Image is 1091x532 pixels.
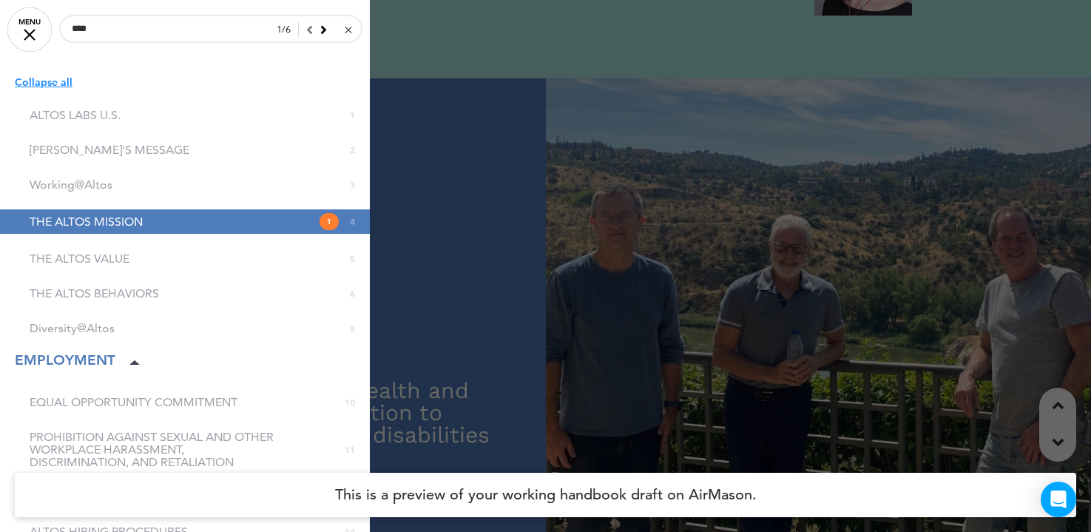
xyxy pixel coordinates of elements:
span: 4 [350,215,355,228]
h4: This is a preview of your working handbook draft on AirMason. [15,473,1076,517]
span: THE ALTOS MISSION [30,215,143,228]
span: 1 [277,25,282,35]
div: Open Intercom Messenger [1041,482,1076,517]
p: Collapse all [15,74,370,90]
a: MENU [7,7,52,52]
span: 1 [320,213,339,230]
span: 6 [286,25,291,35]
span: / [277,22,299,37]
